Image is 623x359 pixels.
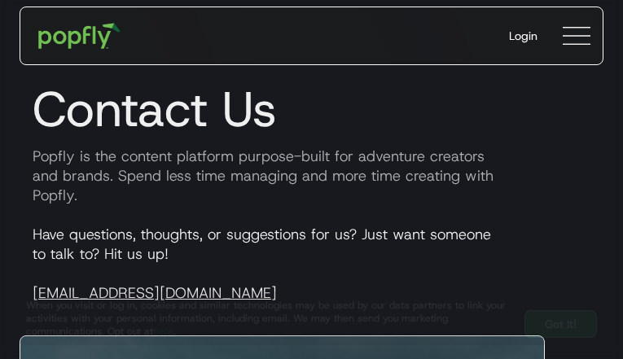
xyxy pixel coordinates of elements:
[26,299,511,338] div: When you visit or log in, cookies and similar technologies may be used by our data partners to li...
[509,28,537,44] div: Login
[20,80,603,138] h1: Contact Us
[496,15,551,57] a: Login
[33,283,277,303] a: [EMAIL_ADDRESS][DOMAIN_NAME]
[153,325,173,338] a: here
[20,147,603,205] p: Popfly is the content platform purpose-built for adventure creators and brands. Spend less time m...
[20,225,603,303] p: Have questions, thoughts, or suggestions for us? Just want someone to talk to? Hit us up!
[524,310,597,338] a: Got It!
[27,11,132,60] a: home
